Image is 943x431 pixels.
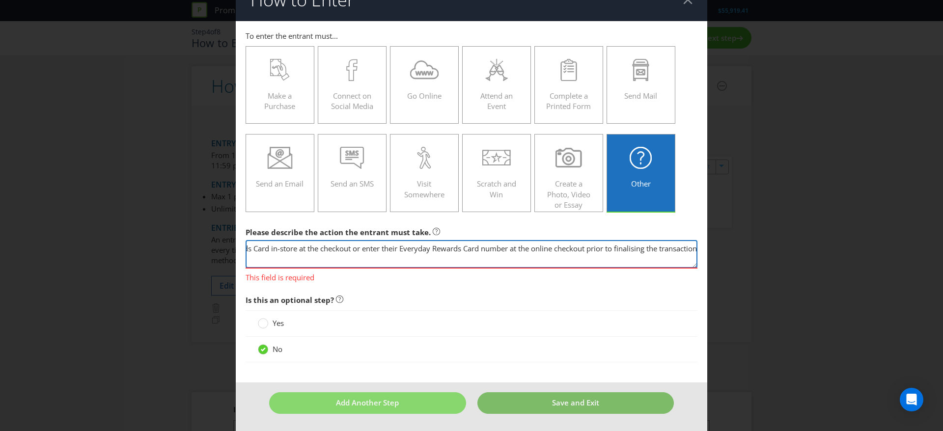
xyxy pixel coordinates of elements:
[547,179,590,210] span: Create a Photo, Video or Essay
[477,179,516,199] span: Scratch and Win
[404,179,444,199] span: Visit Somewhere
[331,179,374,189] span: Send an SMS
[246,227,431,237] span: Please describe the action the entrant must take.
[546,91,591,111] span: Complete a Printed Form
[331,91,373,111] span: Connect on Social Media
[273,318,284,328] span: Yes
[273,344,282,354] span: No
[269,392,466,413] button: Add Another Step
[480,91,513,111] span: Attend an Event
[624,91,657,101] span: Send Mail
[246,269,697,283] span: This field is required
[264,91,295,111] span: Make a Purchase
[407,91,442,101] span: Go Online
[900,388,923,411] div: Open Intercom Messenger
[246,295,334,305] span: Is this an optional step?
[477,392,674,413] button: Save and Exit
[246,31,338,41] span: To enter the entrant must...
[256,179,304,189] span: Send an Email
[631,179,651,189] span: Other
[336,398,399,407] span: Add Another Step
[552,398,599,407] span: Save and Exit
